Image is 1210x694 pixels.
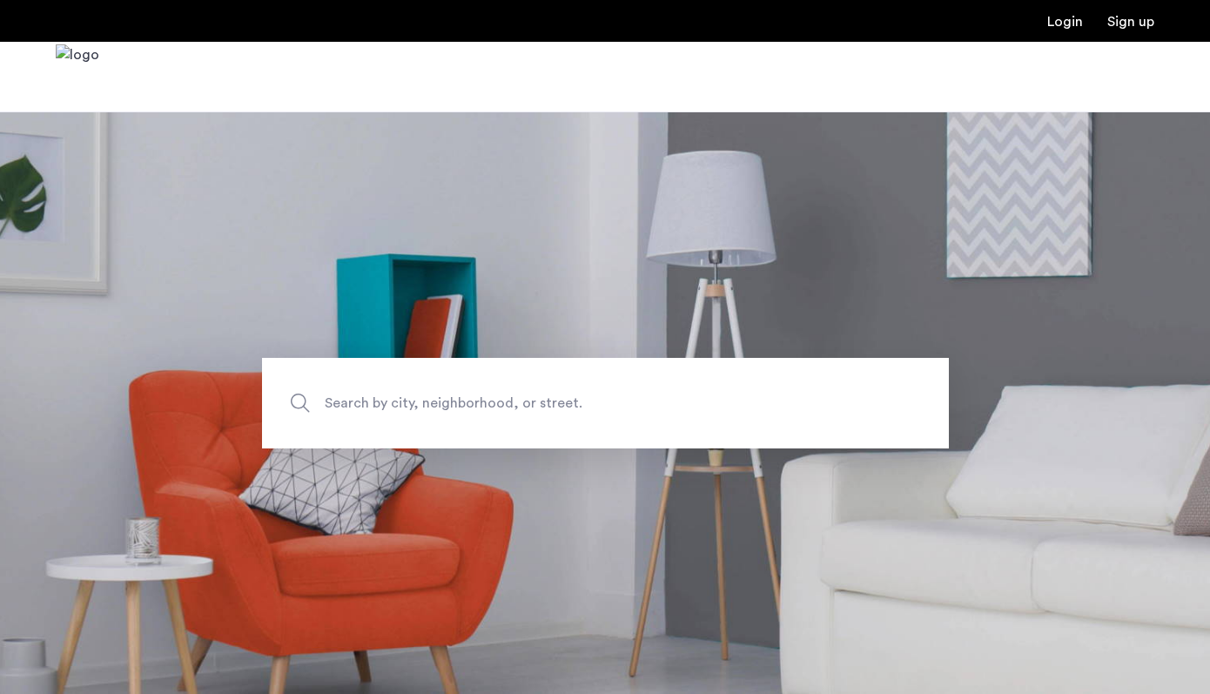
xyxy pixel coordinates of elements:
span: Search by city, neighborhood, or street. [325,391,805,414]
a: Registration [1107,15,1154,29]
a: Cazamio Logo [56,44,99,110]
a: Login [1047,15,1083,29]
img: logo [56,44,99,110]
input: Apartment Search [262,358,949,448]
